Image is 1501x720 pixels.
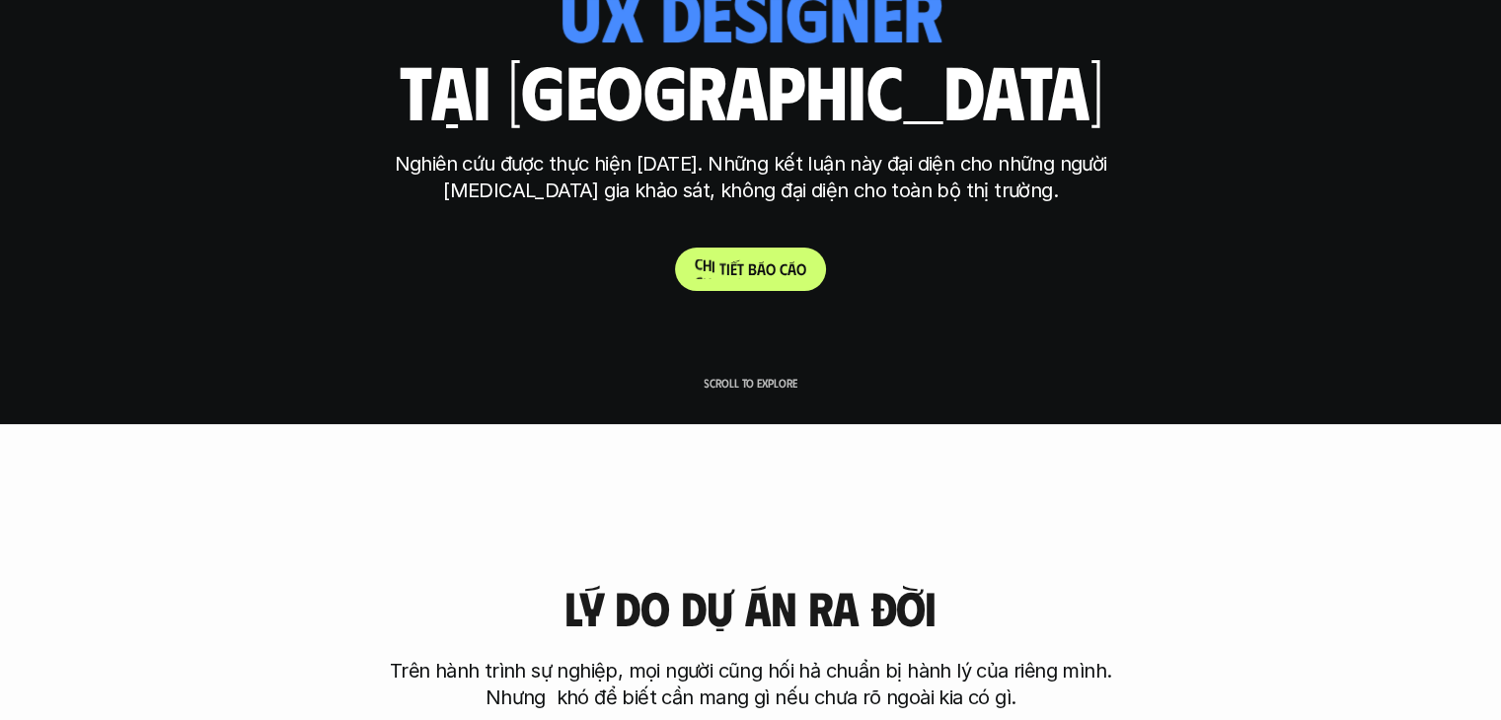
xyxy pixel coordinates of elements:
[757,259,766,278] span: á
[719,259,726,278] span: t
[564,582,936,634] h3: Lý do dự án ra đời
[766,259,776,278] span: o
[737,259,744,278] span: t
[730,259,737,278] span: ế
[726,259,730,278] span: i
[788,259,796,278] span: á
[712,256,715,275] span: i
[381,658,1121,711] p: Trên hành trình sự nghiệp, mọi người cũng hối hả chuẩn bị hành lý của riêng mình. Nhưng khó để bi...
[399,48,1102,131] h1: tại [GEOGRAPHIC_DATA]
[703,255,712,274] span: h
[748,259,757,278] span: b
[796,259,806,278] span: o
[780,259,788,278] span: c
[695,254,703,273] span: C
[675,248,826,291] a: Chitiếtbáocáo
[381,151,1121,204] p: Nghiên cứu được thực hiện [DATE]. Những kết luận này đại diện cho những người [MEDICAL_DATA] gia ...
[704,376,797,390] p: Scroll to explore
